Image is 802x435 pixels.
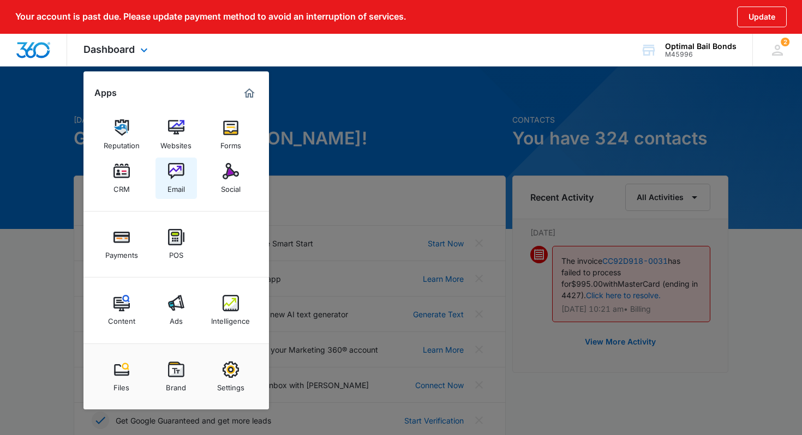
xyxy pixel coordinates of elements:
[210,158,252,199] a: Social
[737,7,787,27] button: Update
[211,311,250,325] div: Intelligence
[155,356,197,397] a: Brand
[217,378,244,392] div: Settings
[155,223,197,265] a: POS
[220,136,241,150] div: Forms
[155,289,197,331] a: Ads
[101,289,142,331] a: Content
[15,11,406,22] p: Your account is past due. Please update payment method to avoid an interruption of services.
[241,84,258,102] a: Marketing 360® Dashboard
[104,136,140,150] div: Reputation
[167,179,185,194] div: Email
[752,34,802,66] div: notifications count
[155,114,197,155] a: Websites
[108,311,135,325] div: Content
[210,289,252,331] a: Intelligence
[113,378,129,392] div: Files
[101,114,142,155] a: Reputation
[665,51,737,58] div: account id
[665,42,737,51] div: account name
[94,88,117,98] h2: Apps
[781,38,789,46] span: 2
[101,356,142,397] a: Files
[210,114,252,155] a: Forms
[67,34,167,66] div: Dashboard
[101,223,142,265] a: Payments
[83,44,135,55] span: Dashboard
[169,245,183,259] div: POS
[113,179,130,194] div: CRM
[155,158,197,199] a: Email
[101,158,142,199] a: CRM
[170,311,183,325] div: Ads
[221,179,241,194] div: Social
[210,356,252,397] a: Settings
[781,38,789,46] div: notifications count
[166,378,186,392] div: Brand
[160,136,191,150] div: Websites
[105,245,138,259] div: Payments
